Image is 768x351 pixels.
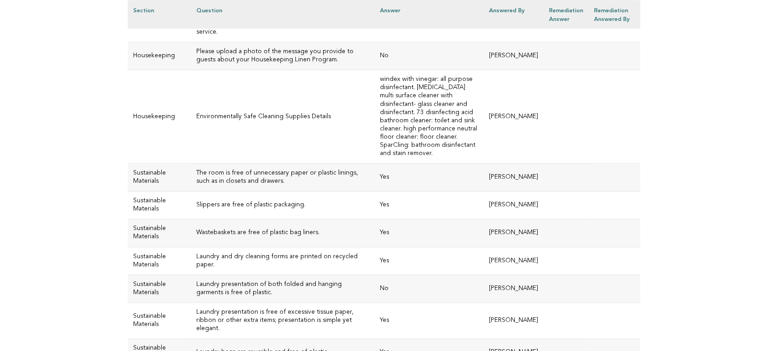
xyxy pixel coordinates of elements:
td: Sustainable Materials [128,302,191,338]
td: Yes [374,302,484,338]
td: No [374,275,484,302]
td: windex with vinegar: all purpose disinfectant. [MEDICAL_DATA] multi surface cleaner with disinfec... [374,70,484,164]
td: Yes [374,219,484,247]
td: [PERSON_NAME] [484,219,544,247]
td: Yes [374,247,484,275]
td: No [374,42,484,70]
td: [PERSON_NAME] [484,247,544,275]
td: Housekeeping [128,42,191,70]
td: Housekeeping [128,70,191,164]
td: Yes [374,191,484,219]
td: Sustainable Materials [128,247,191,275]
h3: Please upload a photo of the message you provide to guests about your Housekeeping Linen Program. [196,48,369,64]
h3: Wastebaskets are free of plastic bag liners. [196,229,369,237]
h3: Laundry presentation of both folded and hanging garments is free of plastic. [196,281,369,297]
td: Sustainable Materials [128,219,191,247]
td: [PERSON_NAME] [484,275,544,302]
td: [PERSON_NAME] [484,42,544,70]
h3: Laundry and dry cleaning forms are printed on recycled paper. [196,253,369,269]
h3: Laundry presentation is free of excessive tissue paper, ribbon or other extra items; presentation... [196,308,369,333]
td: Yes [374,164,484,191]
td: [PERSON_NAME] [484,70,544,164]
td: [PERSON_NAME] [484,302,544,338]
p: Environmentally Safe Cleaning Supplies Details [196,113,369,121]
td: Sustainable Materials [128,275,191,302]
h3: Slippers are free of plastic packaging. [196,201,369,209]
td: Sustainable Materials [128,164,191,191]
td: [PERSON_NAME] [484,164,544,191]
h3: The room is free of unnecessary paper or plastic linings, such as in closets and drawers. [196,169,369,186]
td: Sustainable Materials [128,191,191,219]
td: [PERSON_NAME] [484,191,544,219]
